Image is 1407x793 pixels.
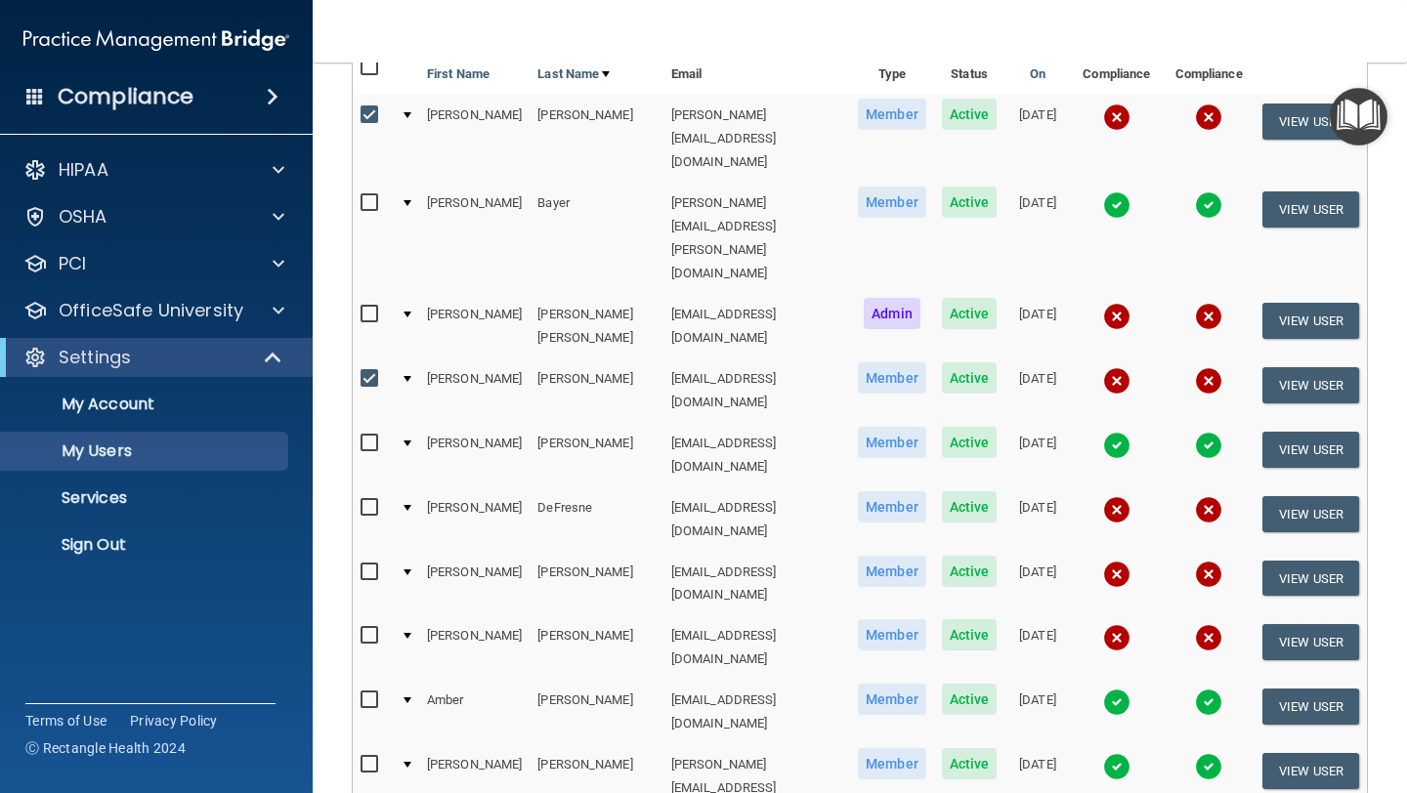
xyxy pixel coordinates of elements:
span: Active [942,298,998,329]
td: [PERSON_NAME] [530,358,663,423]
img: cross.ca9f0e7f.svg [1103,104,1130,131]
p: OfficeSafe University [59,299,243,322]
span: Active [942,427,998,458]
td: [PERSON_NAME][EMAIL_ADDRESS][DOMAIN_NAME] [663,95,850,183]
button: View User [1262,753,1359,789]
td: Bayer [530,183,663,294]
td: [PERSON_NAME] [419,423,530,487]
td: [PERSON_NAME] [419,615,530,680]
th: Email [663,31,850,95]
img: cross.ca9f0e7f.svg [1195,303,1222,330]
span: Member [858,99,926,130]
img: cross.ca9f0e7f.svg [1103,303,1130,330]
button: View User [1262,561,1359,597]
td: [EMAIL_ADDRESS][DOMAIN_NAME] [663,358,850,423]
p: PCI [59,252,86,275]
td: [EMAIL_ADDRESS][DOMAIN_NAME] [663,680,850,744]
th: OSHA Compliance [1163,31,1255,95]
img: tick.e7d51cea.svg [1195,753,1222,780]
button: View User [1262,303,1359,339]
img: cross.ca9f0e7f.svg [1195,367,1222,395]
td: [PERSON_NAME] [530,423,663,487]
td: [PERSON_NAME] [419,358,530,423]
img: cross.ca9f0e7f.svg [1103,496,1130,523]
button: View User [1262,689,1359,725]
p: OSHA [59,205,107,229]
span: Active [942,619,998,650]
img: tick.e7d51cea.svg [1195,432,1222,459]
span: Active [942,556,998,587]
td: [PERSON_NAME] [419,95,530,183]
button: View User [1262,624,1359,660]
a: PCI [23,252,284,275]
a: Created On [1012,39,1062,86]
button: View User [1262,191,1359,228]
img: cross.ca9f0e7f.svg [1195,104,1222,131]
span: Active [942,748,998,779]
th: Status [934,31,1005,95]
p: Services [13,488,279,508]
span: Member [858,362,926,394]
td: [PERSON_NAME][EMAIL_ADDRESS][PERSON_NAME][DOMAIN_NAME] [663,183,850,294]
span: Member [858,187,926,218]
td: [EMAIL_ADDRESS][DOMAIN_NAME] [663,552,850,616]
button: View User [1262,432,1359,468]
a: First Name [427,63,490,86]
td: [DATE] [1004,358,1070,423]
p: Settings [59,346,131,369]
td: [PERSON_NAME] [419,183,530,294]
td: [PERSON_NAME] [530,552,663,616]
td: [PERSON_NAME] [530,95,663,183]
button: View User [1262,104,1359,140]
span: Member [858,427,926,458]
td: [EMAIL_ADDRESS][DOMAIN_NAME] [663,423,850,487]
span: Member [858,619,926,650]
td: [EMAIL_ADDRESS][DOMAIN_NAME] [663,487,850,552]
td: [DATE] [1004,680,1070,744]
td: [PERSON_NAME] [419,487,530,552]
span: Ⓒ Rectangle Health 2024 [25,738,186,758]
span: Active [942,187,998,218]
td: [PERSON_NAME] [530,680,663,744]
td: [EMAIL_ADDRESS][DOMAIN_NAME] [663,294,850,358]
td: [EMAIL_ADDRESS][DOMAIN_NAME] [663,615,850,680]
img: cross.ca9f0e7f.svg [1103,561,1130,588]
img: tick.e7d51cea.svg [1103,689,1130,716]
td: [DATE] [1004,487,1070,552]
p: My Account [13,395,279,414]
td: [PERSON_NAME] [PERSON_NAME] [530,294,663,358]
img: tick.e7d51cea.svg [1195,689,1222,716]
a: Terms of Use [25,711,107,730]
button: View User [1262,496,1359,532]
img: cross.ca9f0e7f.svg [1103,367,1130,395]
td: [PERSON_NAME] [419,552,530,616]
img: tick.e7d51cea.svg [1103,753,1130,780]
td: [DATE] [1004,615,1070,680]
a: OSHA [23,205,284,229]
img: cross.ca9f0e7f.svg [1195,496,1222,523]
span: Active [942,491,998,522]
td: [DATE] [1004,294,1070,358]
span: Member [858,684,926,715]
td: Amber [419,680,530,744]
a: OfficeSafe University [23,299,284,322]
td: [DATE] [1004,95,1070,183]
th: HIPAA Compliance [1071,31,1164,95]
p: HIPAA [59,158,108,182]
h4: Compliance [58,83,193,110]
td: [PERSON_NAME] [530,615,663,680]
img: PMB logo [23,21,289,60]
th: Type [850,31,934,95]
img: tick.e7d51cea.svg [1103,191,1130,219]
img: cross.ca9f0e7f.svg [1195,624,1222,651]
span: Member [858,556,926,587]
a: Privacy Policy [130,711,218,730]
button: Open Resource Center [1330,88,1387,146]
a: Settings [23,346,283,369]
span: Member [858,748,926,779]
p: Sign Out [13,535,279,555]
td: [DATE] [1004,552,1070,616]
span: Active [942,99,998,130]
p: My Users [13,441,279,461]
img: tick.e7d51cea.svg [1103,432,1130,459]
